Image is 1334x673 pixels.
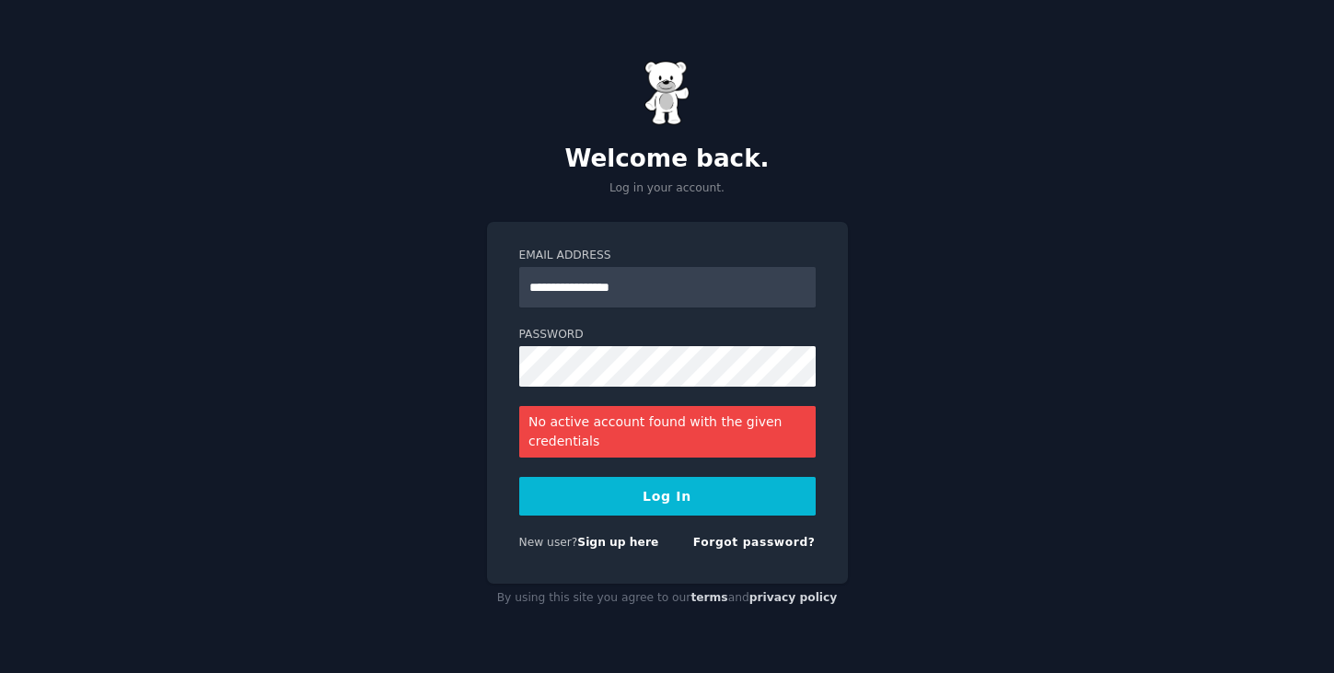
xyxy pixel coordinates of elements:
a: Forgot password? [693,536,816,549]
h2: Welcome back. [487,145,848,174]
img: Gummy Bear [644,61,690,125]
div: By using this site you agree to our and [487,584,848,613]
div: No active account found with the given credentials [519,406,816,458]
p: Log in your account. [487,180,848,197]
a: terms [690,591,727,604]
label: Password [519,327,816,343]
label: Email Address [519,248,816,264]
button: Log In [519,477,816,516]
a: Sign up here [577,536,658,549]
span: New user? [519,536,578,549]
a: privacy policy [749,591,838,604]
